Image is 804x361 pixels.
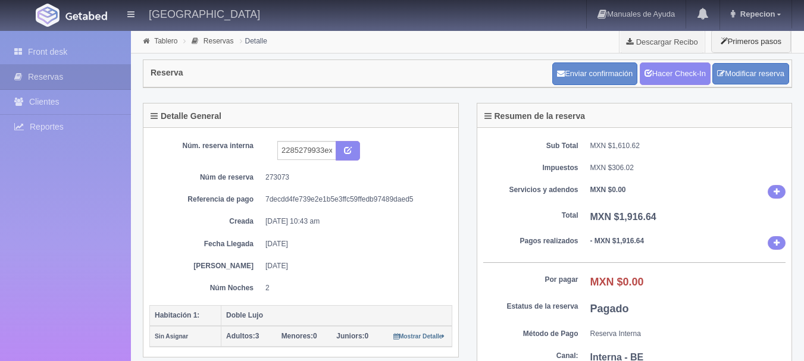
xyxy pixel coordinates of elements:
b: Habitación 1: [155,311,199,319]
dd: [DATE] 10:43 am [265,216,443,227]
span: Repecion [737,10,775,18]
dt: Estatus de la reserva [483,302,578,312]
li: Detalle [237,35,270,46]
dt: Canal: [483,351,578,361]
button: Enviar confirmación [552,62,637,85]
span: 0 [336,332,368,340]
dd: [DATE] [265,239,443,249]
small: Mostrar Detalle [393,333,445,340]
dt: [PERSON_NAME] [158,261,254,271]
dt: Pagos realizados [483,236,578,246]
b: MXN $0.00 [590,186,626,194]
b: MXN $0.00 [590,276,644,288]
dt: Impuestos [483,163,578,173]
dd: [DATE] [265,261,443,271]
dt: Por pagar [483,275,578,285]
strong: Menores: [281,332,313,340]
a: Modificar reserva [712,63,789,85]
dt: Núm de reserva [158,172,254,183]
th: Doble Lujo [221,305,452,326]
a: Reservas [204,37,234,45]
span: 3 [226,332,259,340]
button: Primeros pasos [711,30,791,53]
img: Getabed [65,11,107,20]
b: Pagado [590,303,629,315]
img: Getabed [36,4,60,27]
dd: Reserva Interna [590,329,786,339]
dt: Método de Pago [483,329,578,339]
dt: Fecha Llegada [158,239,254,249]
dd: MXN $1,610.62 [590,141,786,151]
h4: Reserva [151,68,183,77]
dd: 273073 [265,172,443,183]
dt: Sub Total [483,141,578,151]
dt: Servicios y adendos [483,185,578,195]
h4: [GEOGRAPHIC_DATA] [149,6,260,21]
strong: Juniors: [336,332,364,340]
dt: Núm. reserva interna [158,141,254,151]
h4: Detalle General [151,112,221,121]
dd: MXN $306.02 [590,163,786,173]
a: Hacer Check-In [640,62,711,85]
b: - MXN $1,916.64 [590,237,645,245]
dt: Total [483,211,578,221]
span: 0 [281,332,317,340]
h4: Resumen de la reserva [484,112,586,121]
small: Sin Asignar [155,333,188,340]
dt: Creada [158,216,254,227]
a: Descargar Recibo [620,30,705,54]
a: Mostrar Detalle [393,332,445,340]
strong: Adultos: [226,332,255,340]
dd: 2 [265,283,443,293]
dt: Núm Noches [158,283,254,293]
a: Tablero [154,37,177,45]
b: MXN $1,916.64 [590,212,656,222]
dd: 7decdd4fe739e2e1b5e3ffc59ffedb97489daed5 [265,194,443,205]
dt: Referencia de pago [158,194,254,205]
